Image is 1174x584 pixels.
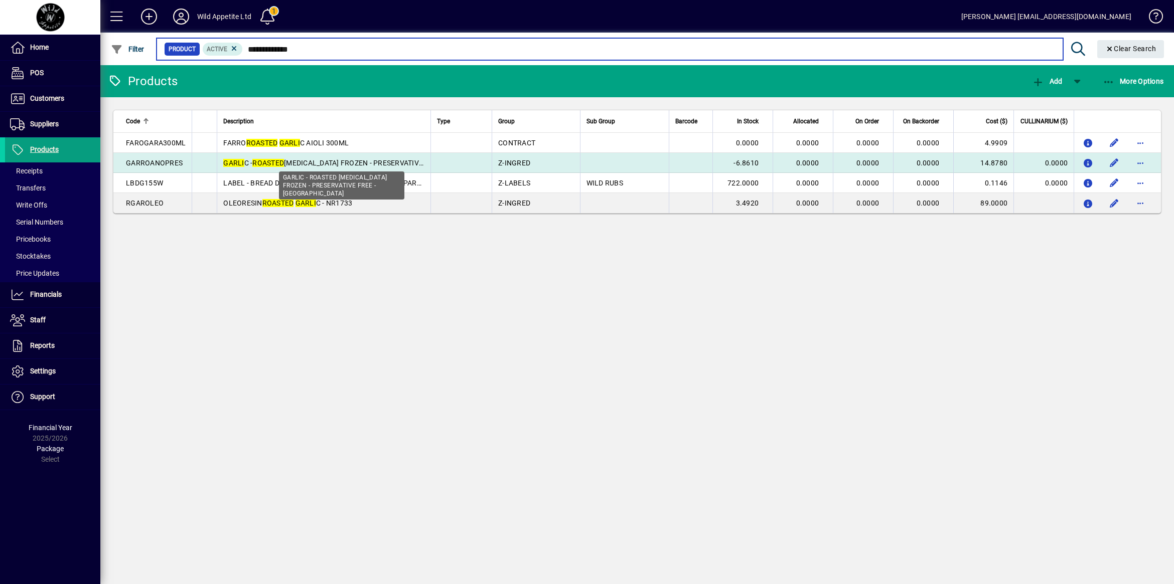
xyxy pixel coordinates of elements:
span: Cost ($) [986,116,1007,127]
button: Edit [1106,175,1122,191]
div: GARLIC - ROASTED [MEDICAL_DATA] FROZEN - PRESERVATIVE FREE - [GEOGRAPHIC_DATA] [279,171,404,200]
span: LBDG155W [126,179,163,187]
span: Staff [30,316,46,324]
button: Add [1030,72,1065,90]
td: 0.0000 [1013,153,1074,173]
span: Description [223,116,254,127]
span: 0.0000 [796,139,819,147]
div: Allocated [779,116,828,127]
span: CONTRACT [498,139,535,147]
div: Barcode [675,116,706,127]
span: Z-INGRED [498,199,530,207]
span: Package [37,445,64,453]
span: FARRO C AIOLI 300ML [223,139,349,147]
span: Financials [30,290,62,298]
span: Financial Year [29,424,72,432]
span: 0.0000 [856,139,879,147]
a: Pricebooks [5,231,100,248]
span: Home [30,43,49,51]
button: More Options [1100,72,1166,90]
span: Code [126,116,140,127]
em: GARLI [223,159,244,167]
div: Wild Appetite Ltd [197,9,251,25]
span: Pricebooks [10,235,51,243]
span: Allocated [793,116,819,127]
em: GARLI [279,139,300,147]
span: Receipts [10,167,43,175]
span: Support [30,393,55,401]
a: POS [5,61,100,86]
span: 0.0000 [917,179,940,187]
span: In Stock [737,116,759,127]
span: 3.4920 [736,199,759,207]
td: 14.8780 [953,153,1013,173]
div: Sub Group [586,116,663,127]
div: In Stock [719,116,768,127]
span: Serial Numbers [10,218,63,226]
a: Serial Numbers [5,214,100,231]
span: Customers [30,94,64,102]
span: 0.0000 [796,199,819,207]
span: Product [169,44,196,54]
em: ROASTED [252,159,284,167]
span: 0.0000 [856,159,879,167]
button: Add [133,8,165,26]
td: 0.0000 [1013,173,1074,193]
span: -6.8610 [733,159,759,167]
button: Profile [165,8,197,26]
span: FAROGARA300ML [126,139,186,147]
span: Add [1032,77,1062,85]
div: Products [108,73,178,89]
span: Filter [111,45,144,53]
span: Transfers [10,184,46,192]
span: OLEORESIN C - NR1733 [223,199,352,207]
span: 722.0000 [727,179,759,187]
div: [PERSON_NAME] [EMAIL_ADDRESS][DOMAIN_NAME] [961,9,1131,25]
td: 4.9909 [953,133,1013,153]
a: Financials [5,282,100,307]
button: Edit [1106,195,1122,211]
em: ROASTED [262,199,294,207]
a: Transfers [5,179,100,197]
a: Staff [5,308,100,333]
span: Type [437,116,450,127]
span: Z-INGRED [498,159,530,167]
span: On Backorder [903,116,939,127]
span: 0.0000 [917,159,940,167]
mat-chip: Activation Status: Active [203,43,243,56]
span: 0.0000 [917,139,940,147]
button: Edit [1106,155,1122,171]
span: LABEL - BREAD DIPPER C 155ML - WRAPAROUND [223,179,436,187]
a: Write Offs [5,197,100,214]
span: CULLINARIUM ($) [1020,116,1068,127]
span: Stocktakes [10,252,51,260]
span: Group [498,116,515,127]
span: 0.0000 [856,179,879,187]
span: C - [MEDICAL_DATA] FROZEN - PRESERVATIVE FREE - [GEOGRAPHIC_DATA] [223,159,517,167]
span: 0.0000 [796,159,819,167]
div: Group [498,116,574,127]
span: Active [207,46,227,53]
span: More Options [1103,77,1164,85]
a: Knowledge Base [1141,2,1161,35]
button: More options [1132,155,1148,171]
button: More options [1132,175,1148,191]
div: On Order [839,116,888,127]
span: WILD RUBS [586,179,623,187]
div: Code [126,116,186,127]
button: Filter [108,40,147,58]
div: Description [223,116,424,127]
button: Clear [1097,40,1164,58]
a: Suppliers [5,112,100,137]
span: POS [30,69,44,77]
span: Suppliers [30,120,59,128]
span: 0.0000 [796,179,819,187]
span: Products [30,145,59,153]
span: Settings [30,367,56,375]
span: Z-LABELS [498,179,530,187]
span: Barcode [675,116,697,127]
span: Price Updates [10,269,59,277]
a: Reports [5,333,100,358]
span: Reports [30,341,55,349]
a: Customers [5,86,100,111]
